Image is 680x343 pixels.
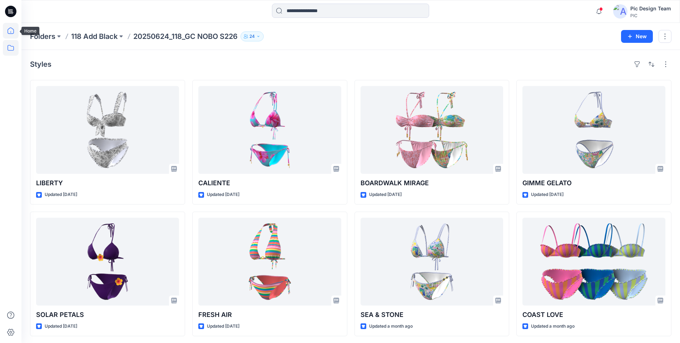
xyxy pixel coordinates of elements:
[30,60,51,69] h4: Styles
[240,31,264,41] button: 24
[361,310,503,320] p: SEA & STONE
[207,191,239,198] p: Updated [DATE]
[522,178,665,188] p: GIMME GELATO
[613,4,627,19] img: avatar
[522,86,665,174] a: GIMME GELATO
[133,31,238,41] p: 20250624_118_GC NOBO S226
[198,178,341,188] p: CALIENTE
[36,218,179,306] a: SOLAR PETALS
[207,323,239,330] p: Updated [DATE]
[369,191,402,198] p: Updated [DATE]
[630,13,671,18] div: PIC
[522,310,665,320] p: COAST LOVE
[361,178,503,188] p: BOARDWALK MIRAGE
[531,323,575,330] p: Updated a month ago
[621,30,653,43] button: New
[36,310,179,320] p: SOLAR PETALS
[36,86,179,174] a: LIBERTY
[361,86,503,174] a: BOARDWALK MIRAGE
[198,310,341,320] p: FRESH AIR
[198,218,341,306] a: FRESH AIR
[45,191,77,198] p: Updated [DATE]
[630,4,671,13] div: Pic Design Team
[522,218,665,306] a: COAST LOVE
[198,86,341,174] a: CALIENTE
[361,218,503,306] a: SEA & STONE
[30,31,55,41] a: Folders
[36,178,179,188] p: LIBERTY
[71,31,118,41] a: 118 Add Black
[45,323,77,330] p: Updated [DATE]
[249,32,255,40] p: 24
[531,191,564,198] p: Updated [DATE]
[369,323,413,330] p: Updated a month ago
